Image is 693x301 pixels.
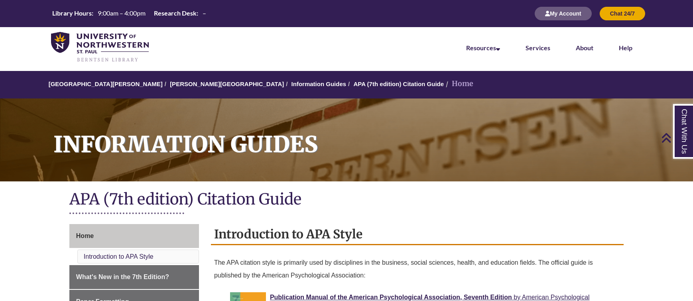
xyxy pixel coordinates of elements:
span: 9:00am – 4:00pm [98,9,146,17]
a: APA (7th edition) Citation Guide [353,81,444,87]
li: Home [444,78,473,90]
a: About [576,44,593,51]
span: What's New in the 7th Edition? [76,273,169,280]
a: What's New in the 7th Edition? [69,265,199,289]
a: My Account [535,10,592,17]
button: My Account [535,7,592,20]
a: Back to Top [661,132,691,143]
a: Introduction to APA Style [84,253,154,260]
h1: APA (7th edition) Citation Guide [69,189,624,211]
span: – [203,9,206,17]
a: Hours Today [49,9,209,18]
button: Chat 24/7 [600,7,645,20]
a: Information Guides [291,81,346,87]
a: Services [526,44,550,51]
p: The APA citation style is primarily used by disciplines in the business, social sciences, health,... [214,253,620,285]
a: Home [69,224,199,248]
span: by [514,294,520,301]
th: Research Desk: [151,9,199,18]
a: Chat 24/7 [600,10,645,17]
h1: Information Guides [45,98,693,171]
img: UNWSP Library Logo [51,32,149,63]
a: [GEOGRAPHIC_DATA][PERSON_NAME] [49,81,163,87]
a: Help [619,44,632,51]
a: [PERSON_NAME][GEOGRAPHIC_DATA] [170,81,284,87]
h2: Introduction to APA Style [211,224,624,245]
a: Resources [466,44,500,51]
span: Publication Manual of the American Psychological Association, Seventh Edition [270,294,512,301]
span: Home [76,232,94,239]
th: Library Hours: [49,9,94,18]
